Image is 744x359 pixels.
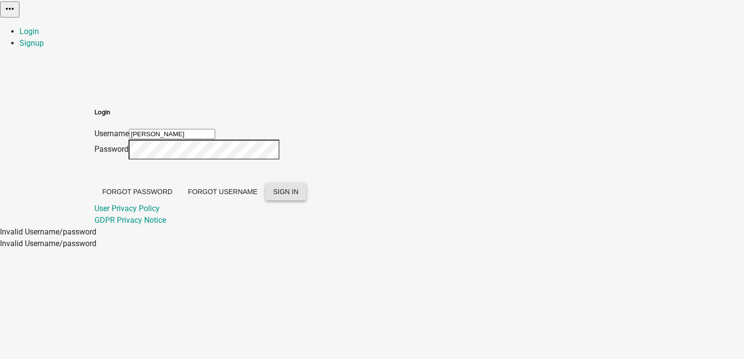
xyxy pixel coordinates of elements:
i: more_horiz [4,3,16,15]
a: Signup [19,38,44,48]
label: Username [94,129,129,138]
h5: Login [94,108,306,117]
span: SIGN IN [273,188,298,196]
button: SIGN IN [265,183,306,200]
a: User Privacy Policy [94,204,160,213]
button: Forgot Username [180,183,265,200]
a: Login [19,27,39,36]
a: GDPR Privacy Notice [94,215,166,225]
label: Password [94,144,129,154]
button: Forgot Password [94,183,180,200]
